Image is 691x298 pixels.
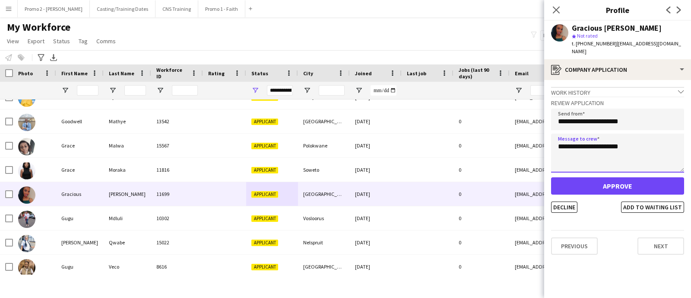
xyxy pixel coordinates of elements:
[56,134,104,157] div: Grace
[151,206,203,230] div: 10302
[96,37,116,45] span: Comms
[18,162,35,179] img: Grace Moraka
[53,37,70,45] span: Status
[251,119,278,125] span: Applicant
[18,235,35,252] img: Gugu Ntokozo Qwabe
[510,182,682,206] div: [EMAIL_ADDRESS][DOMAIN_NAME]
[56,158,104,182] div: Grace
[621,202,684,213] button: Add to waiting list
[303,87,311,94] button: Open Filter Menu
[7,37,19,45] span: View
[156,87,164,94] button: Open Filter Menu
[104,231,151,254] div: Qwabe
[350,109,402,133] div: [DATE]
[577,32,598,39] span: Not rated
[453,231,510,254] div: 0
[151,255,203,279] div: 8616
[79,37,88,45] span: Tag
[251,264,278,270] span: Applicant
[155,0,198,17] button: CNS Training
[104,158,151,182] div: Moraka
[18,259,35,276] img: Gugu Veco
[459,67,494,80] span: Jobs (last 90 days)
[104,255,151,279] div: Veco
[151,182,203,206] div: 11699
[530,85,677,96] input: Email Filter Input
[551,99,684,107] h3: Review Application
[515,87,523,94] button: Open Filter Menu
[510,206,682,230] div: [EMAIL_ADDRESS][DOMAIN_NAME]
[109,87,117,94] button: Open Filter Menu
[251,70,268,77] span: Status
[637,237,684,255] button: Next
[551,237,598,255] button: Previous
[298,134,350,157] div: Polokwane
[453,182,510,206] div: 0
[407,70,426,77] span: Last job
[510,255,682,279] div: [EMAIL_ADDRESS][DOMAIN_NAME]
[109,70,134,77] span: Last Name
[151,134,203,157] div: 15567
[7,21,70,34] span: My Workforce
[350,231,402,254] div: [DATE]
[350,134,402,157] div: [DATE]
[104,134,151,157] div: Malwa
[151,109,203,133] div: 13542
[104,182,151,206] div: [PERSON_NAME]
[510,231,682,254] div: [EMAIL_ADDRESS][DOMAIN_NAME]
[56,182,104,206] div: Gracious
[551,87,684,96] div: Work history
[371,85,396,96] input: Joined Filter Input
[156,67,187,80] span: Workforce ID
[75,35,91,47] a: Tag
[453,255,510,279] div: 0
[56,255,104,279] div: Gugu
[77,85,98,96] input: First Name Filter Input
[251,87,259,94] button: Open Filter Menu
[208,70,225,77] span: Rating
[540,30,586,41] button: Everyone11,285
[61,87,69,94] button: Open Filter Menu
[251,215,278,222] span: Applicant
[350,206,402,230] div: [DATE]
[551,202,577,213] button: Decline
[510,134,682,157] div: [EMAIL_ADDRESS][DOMAIN_NAME]
[3,35,22,47] a: View
[61,70,88,77] span: First Name
[18,0,90,17] button: Promo 2 - [PERSON_NAME]
[453,206,510,230] div: 0
[18,211,35,228] img: Gugu Mdluli
[298,182,350,206] div: [GEOGRAPHIC_DATA]
[298,206,350,230] div: Vosloorus
[298,255,350,279] div: [GEOGRAPHIC_DATA]
[56,206,104,230] div: Gugu
[24,35,48,47] a: Export
[104,109,151,133] div: Mathye
[572,40,617,47] span: t. [PHONE_NUMBER]
[453,109,510,133] div: 0
[28,37,44,45] span: Export
[544,4,691,16] h3: Profile
[510,109,682,133] div: [EMAIL_ADDRESS][DOMAIN_NAME]
[350,158,402,182] div: [DATE]
[572,24,662,32] div: Gracious [PERSON_NAME]
[18,70,33,77] span: Photo
[350,255,402,279] div: [DATE]
[319,85,345,96] input: City Filter Input
[251,191,278,198] span: Applicant
[56,231,104,254] div: [PERSON_NAME]
[551,177,684,195] button: Approve
[510,158,682,182] div: [EMAIL_ADDRESS][DOMAIN_NAME]
[48,52,59,63] app-action-btn: Export XLSX
[18,138,35,155] img: Grace Malwa
[50,35,73,47] a: Status
[124,85,146,96] input: Last Name Filter Input
[93,35,119,47] a: Comms
[572,40,681,54] span: | [EMAIL_ADDRESS][DOMAIN_NAME]
[251,167,278,173] span: Applicant
[251,143,278,149] span: Applicant
[90,0,155,17] button: Casting/Training Dates
[355,70,372,77] span: Joined
[515,70,529,77] span: Email
[104,206,151,230] div: Mdluli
